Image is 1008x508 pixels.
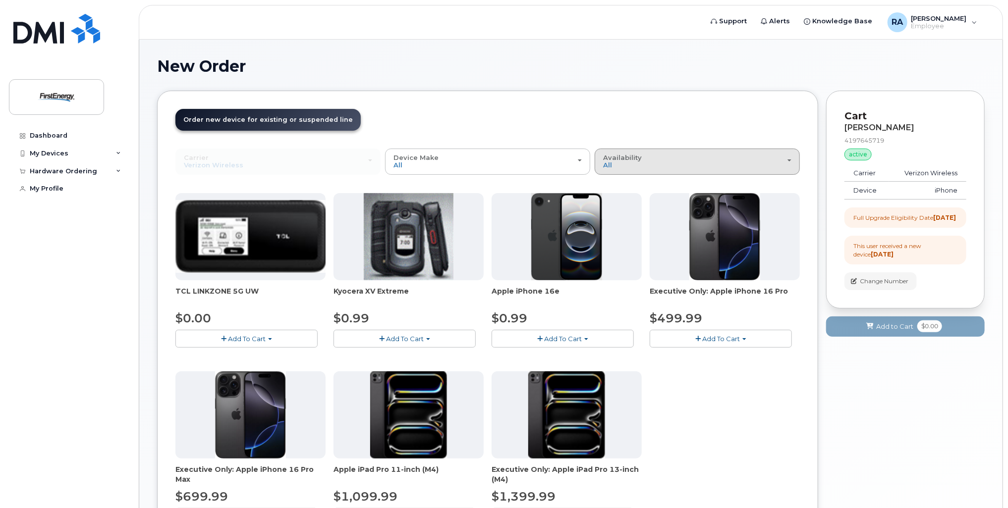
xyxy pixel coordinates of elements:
button: Add to Cart $0.00 [826,316,985,337]
td: Device [844,182,889,200]
button: Change Number [844,272,917,290]
div: Executive Only: Apple iPad Pro 13-inch (M4) [492,464,642,484]
div: TCL LINKZONE 5G UW [175,286,326,306]
span: $0.99 [492,311,527,325]
span: Change Number [860,277,908,286]
img: iphone_16_pro.png [215,371,285,458]
td: Carrier [844,164,889,182]
img: iphone16e.png [531,193,603,280]
div: Kyocera XV Extreme [334,286,484,306]
div: 4197645719 [844,136,966,145]
button: Device Make All [385,149,590,174]
div: Apple iPad Pro 11-inch (M4) [334,464,484,484]
div: This user received a new device [853,242,957,258]
span: Add To Cart [386,335,424,343]
img: xvextreme.gif [364,193,453,280]
span: $499.99 [650,311,702,325]
button: Add To Cart [175,330,318,347]
button: Add To Cart [492,330,634,347]
span: Order new device for existing or suspended line [183,116,353,123]
span: $1,099.99 [334,489,397,504]
td: Verizon Wireless [889,164,966,182]
img: linkzone5g.png [175,200,326,273]
span: $0.00 [917,320,942,332]
p: Cart [844,109,966,123]
span: $1,399.99 [492,489,556,504]
div: Executive Only: Apple iPhone 16 Pro [650,286,800,306]
span: All [393,161,402,169]
button: Add To Cart [334,330,476,347]
span: Device Make [393,153,439,161]
span: Add To Cart [228,335,266,343]
strong: [DATE] [871,251,894,258]
img: iphone_16_pro.png [689,193,760,280]
div: Apple iPhone 16e [492,286,642,306]
button: Add To Cart [650,330,792,347]
strong: [DATE] [933,214,956,221]
div: Full Upgrade Eligibility Date [853,213,956,222]
iframe: Messenger Launcher [965,465,1001,501]
div: active [844,149,872,160]
button: Availability All [595,149,800,174]
td: iPhone [889,182,966,200]
span: Add to Cart [876,322,913,331]
img: ipad_pro_11_m4.png [370,371,447,458]
div: Executive Only: Apple iPhone 16 Pro Max [175,464,326,484]
span: $0.00 [175,311,211,325]
span: $699.99 [175,489,228,504]
span: $0.99 [334,311,369,325]
span: Availability [603,153,642,161]
h1: New Order [157,57,985,75]
span: Add To Cart [702,335,740,343]
img: ipad_pro_11_m4.png [528,371,605,458]
div: [PERSON_NAME] [844,123,966,132]
span: All [603,161,612,169]
span: Add To Cart [544,335,582,343]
